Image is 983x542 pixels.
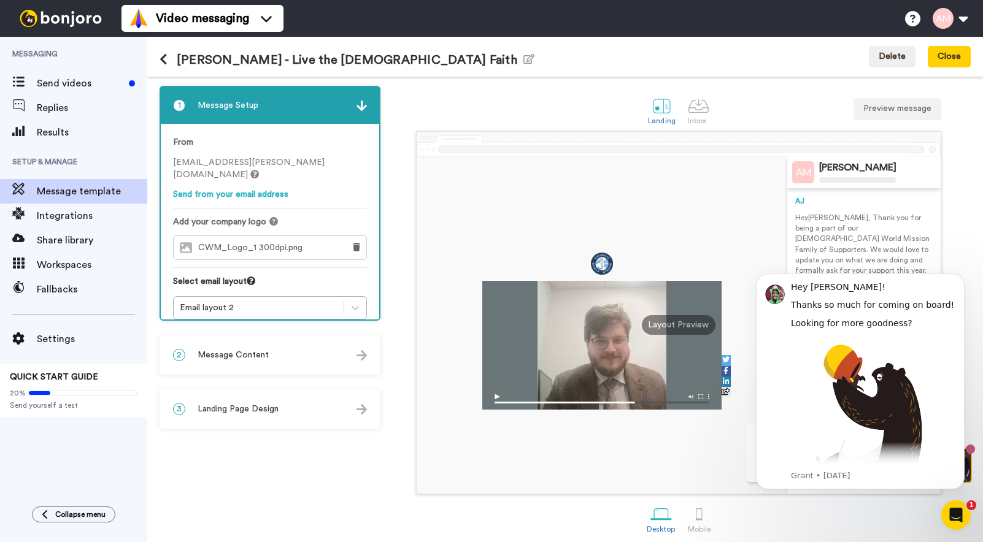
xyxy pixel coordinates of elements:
[795,196,933,207] div: AJ
[10,388,26,398] span: 20%
[795,213,933,297] p: Hey [PERSON_NAME] , Thank you for being a part of our [DEMOGRAPHIC_DATA] World Mission Family of ...
[32,506,115,522] button: Collapse menu
[37,125,147,140] span: Results
[173,136,193,149] label: From
[682,89,715,131] a: Inbox
[928,46,971,68] button: Close
[941,500,971,530] iframe: Intercom live chat
[129,9,148,28] img: vm-color.svg
[39,39,54,54] img: mute-white.svg
[173,190,288,199] a: Send from your email address
[591,253,613,275] img: 23c181ca-9a08-45cd-9316-7e7b7bb71f46
[37,282,147,297] span: Fallbacks
[37,101,147,115] span: Replies
[357,404,367,414] img: arrow.svg
[1,2,34,36] img: c638375f-eacb-431c-9714-bd8d08f708a7-1584310529.jpg
[173,99,185,112] span: 1
[173,158,325,179] span: [EMAIL_ADDRESS][PERSON_NAME][DOMAIN_NAME]
[37,233,147,248] span: Share library
[10,373,98,381] span: QUICK START GUIDE
[688,525,711,533] div: Mobile
[37,208,147,223] span: Integrations
[357,101,367,111] img: arrow.svg
[642,315,715,335] div: Layout Preview
[160,335,380,375] div: 2Message Content
[37,332,147,346] span: Settings
[792,161,814,183] img: Profile Image
[37,258,147,272] span: Workspaces
[819,162,896,174] div: [PERSON_NAME]
[69,10,166,137] span: Hey [PERSON_NAME], thank you so much for signing up! I wanted to say thanks in person with a quic...
[198,99,258,112] span: Message Setup
[738,262,983,497] iframe: Intercom notifications message
[156,10,249,27] span: Video messaging
[682,497,717,540] a: Mobile
[37,76,124,91] span: Send videos
[180,302,337,314] div: Email layout 2
[966,500,976,510] span: 1
[647,525,676,533] div: Desktop
[198,243,309,253] span: CWM_Logo_1 300dpi.png
[15,10,107,27] img: bj-logo-header-white.svg
[641,497,682,540] a: Desktop
[198,403,279,415] span: Landing Page Design
[37,184,147,199] span: Message template
[173,216,266,228] span: Add your company logo
[688,116,709,125] div: Inbox
[482,388,722,410] img: player-controls-full.svg
[55,510,106,519] span: Collapse menu
[357,350,367,361] img: arrow.svg
[160,389,380,429] div: 3Landing Page Design
[160,53,534,67] h1: [PERSON_NAME] - Live the [DEMOGRAPHIC_DATA] Faith
[869,46,916,68] button: Delete
[10,400,137,410] span: Send yourself a test
[854,98,941,120] button: Preview message
[173,275,367,296] div: Select email layout
[648,116,676,125] div: Landing
[173,403,185,415] span: 3
[173,349,185,361] span: 2
[198,349,269,361] span: Message Content
[642,89,682,131] a: Landing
